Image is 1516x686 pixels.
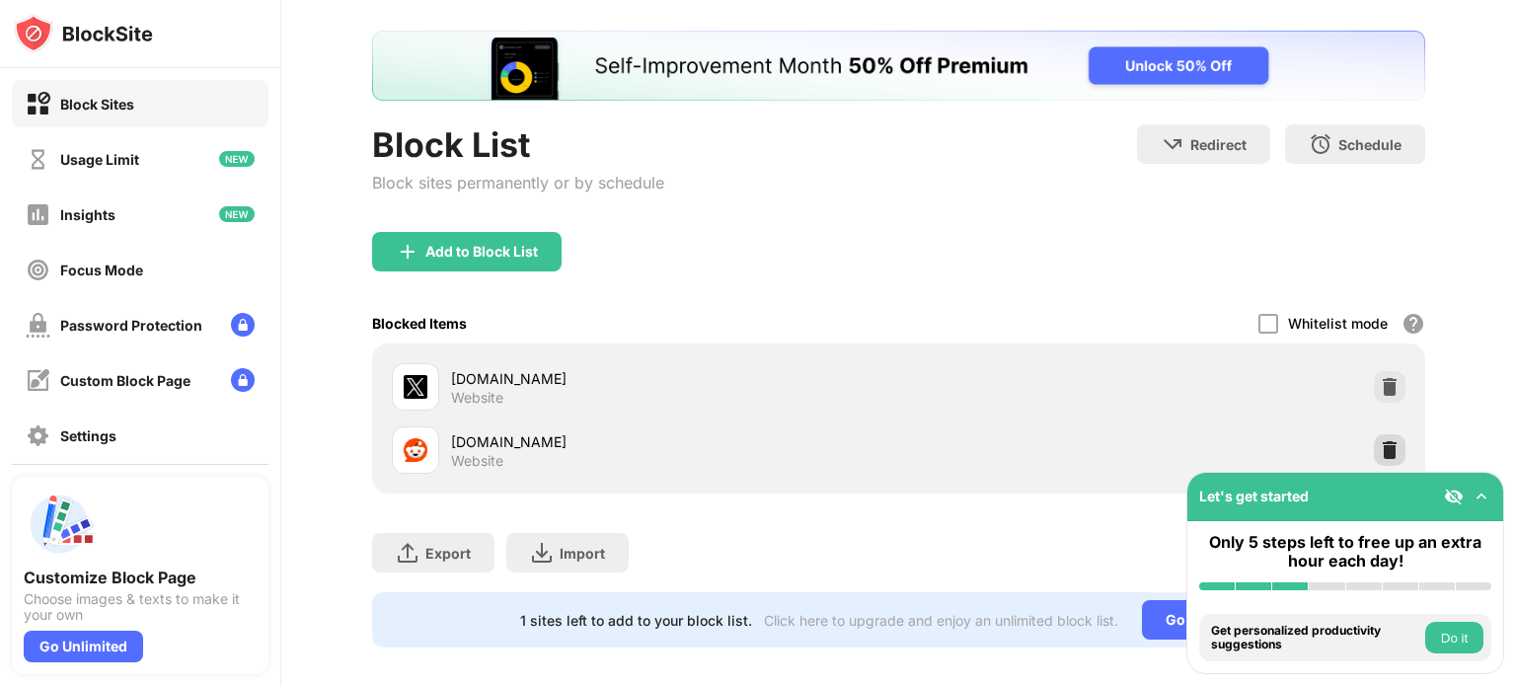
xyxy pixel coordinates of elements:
[60,151,139,168] div: Usage Limit
[1288,315,1388,332] div: Whitelist mode
[560,545,605,562] div: Import
[404,438,427,462] img: favicons
[1190,136,1247,153] div: Redirect
[26,202,50,227] img: insights-off.svg
[451,431,898,452] div: [DOMAIN_NAME]
[26,258,50,282] img: focus-off.svg
[451,368,898,389] div: [DOMAIN_NAME]
[231,313,255,337] img: lock-menu.svg
[219,151,255,167] img: new-icon.svg
[372,124,664,165] div: Block List
[24,591,257,623] div: Choose images & texts to make it your own
[1444,487,1464,506] img: eye-not-visible.svg
[60,317,202,334] div: Password Protection
[26,147,50,172] img: time-usage-off.svg
[372,173,664,192] div: Block sites permanently or by schedule
[24,631,143,662] div: Go Unlimited
[26,368,50,393] img: customize-block-page-off.svg
[219,206,255,222] img: new-icon.svg
[60,96,134,113] div: Block Sites
[60,427,116,444] div: Settings
[372,315,467,332] div: Blocked Items
[1211,624,1420,652] div: Get personalized productivity suggestions
[1142,600,1277,640] div: Go Unlimited
[372,31,1425,101] iframe: Banner
[451,389,503,407] div: Website
[764,612,1118,629] div: Click here to upgrade and enjoy an unlimited block list.
[1338,136,1402,153] div: Schedule
[231,368,255,392] img: lock-menu.svg
[451,452,503,470] div: Website
[26,92,50,116] img: block-on.svg
[1472,487,1491,506] img: omni-setup-toggle.svg
[26,313,50,338] img: password-protection-off.svg
[60,372,190,389] div: Custom Block Page
[1425,622,1483,653] button: Do it
[520,612,752,629] div: 1 sites left to add to your block list.
[404,375,427,399] img: favicons
[26,423,50,448] img: settings-off.svg
[24,568,257,587] div: Customize Block Page
[425,244,538,260] div: Add to Block List
[24,489,95,560] img: push-custom-page.svg
[1199,533,1491,571] div: Only 5 steps left to free up an extra hour each day!
[60,206,115,223] div: Insights
[60,262,143,278] div: Focus Mode
[425,545,471,562] div: Export
[1199,488,1309,504] div: Let's get started
[14,14,153,53] img: logo-blocksite.svg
